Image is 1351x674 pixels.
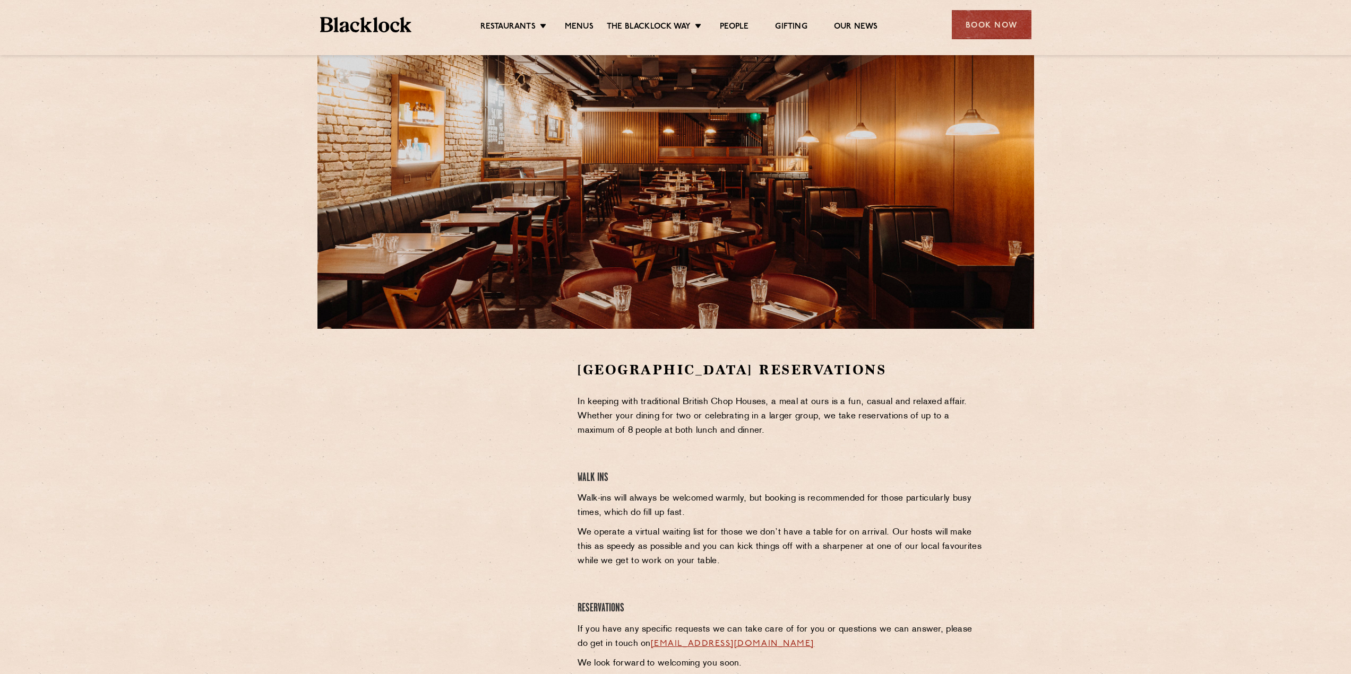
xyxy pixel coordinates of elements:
h2: [GEOGRAPHIC_DATA] Reservations [578,361,985,379]
iframe: OpenTable make booking widget [405,361,523,520]
a: The Blacklock Way [607,22,691,33]
h4: Reservations [578,601,985,616]
a: [EMAIL_ADDRESS][DOMAIN_NAME] [651,640,814,648]
p: We operate a virtual waiting list for those we don’t have a table for on arrival. Our hosts will ... [578,526,985,568]
a: People [720,22,748,33]
p: If you have any specific requests we can take care of for you or questions we can answer, please ... [578,623,985,651]
a: Our News [834,22,878,33]
div: Book Now [952,10,1031,39]
p: Walk-ins will always be welcomed warmly, but booking is recommended for those particularly busy t... [578,492,985,520]
a: Menus [565,22,593,33]
a: Gifting [775,22,807,33]
a: Restaurants [480,22,536,33]
h4: Walk Ins [578,471,985,485]
p: In keeping with traditional British Chop Houses, a meal at ours is a fun, casual and relaxed affa... [578,395,985,438]
p: We look forward to welcoming you soon. [578,657,985,671]
img: BL_Textured_Logo-footer-cropped.svg [320,17,412,32]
